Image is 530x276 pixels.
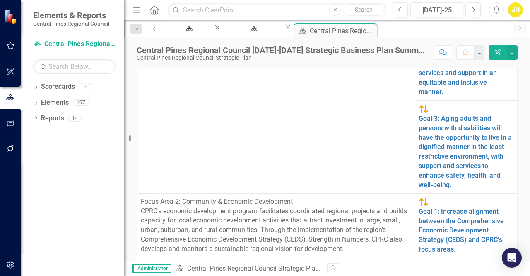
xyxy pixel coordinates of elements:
[419,115,512,189] a: Goal 3: Aging adults and persons with disabilities will have the opportunity to live in a dignifi...
[176,264,321,274] div: »
[137,46,426,55] div: Central Pines Regional Council [DATE]-[DATE] Strategic Business Plan Summary
[163,23,213,34] a: Welcome Page
[310,26,375,36] div: Central Pines Regional Council [DATE]-[DATE] Strategic Business Plan Summary
[419,208,504,253] a: Goal 1: Increase alignment between the Comprehensive Economic Development Strategy (CEDS) and CPR...
[413,5,460,15] div: [DATE]-25
[355,6,373,13] span: Search
[141,207,412,254] p: CPRC's economic development program facilitates coordinated regional projects and builds capacity...
[419,197,429,207] img: Behind schedule
[132,264,171,273] span: Administrator
[168,3,386,17] input: Search ClearPoint...
[4,10,19,24] img: ClearPoint Strategy
[229,31,276,42] div: Manage Scorecards
[415,100,517,193] td: Double-Click to Edit Right Click for Context Menu
[137,55,426,61] div: Central Pines Regional Council Strategic Plan
[415,46,517,100] td: Double-Click to Edit Right Click for Context Menu
[33,10,109,20] span: Elements & Reports
[41,98,69,107] a: Elements
[73,99,89,106] div: 197
[508,2,523,17] button: JH
[419,104,429,114] img: Behind schedule
[141,198,293,205] span: Focus Area 2: Community & Economic Development
[415,193,517,258] td: Double-Click to Edit Right Click for Context Menu
[187,264,320,272] a: Central Pines Regional Council Strategic Plan
[410,2,463,17] button: [DATE]-25
[33,20,109,27] small: Central Pines Regional Council
[33,59,116,74] input: Search Below...
[41,114,64,123] a: Reports
[502,248,522,268] div: Open Intercom Messenger
[33,39,116,49] a: Central Pines Regional Council Strategic Plan
[170,31,206,42] div: Welcome Page
[343,4,384,16] button: Search
[222,23,284,34] a: Manage Scorecards
[79,83,92,90] div: 6
[68,115,82,122] div: 14
[41,82,75,92] a: Scorecards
